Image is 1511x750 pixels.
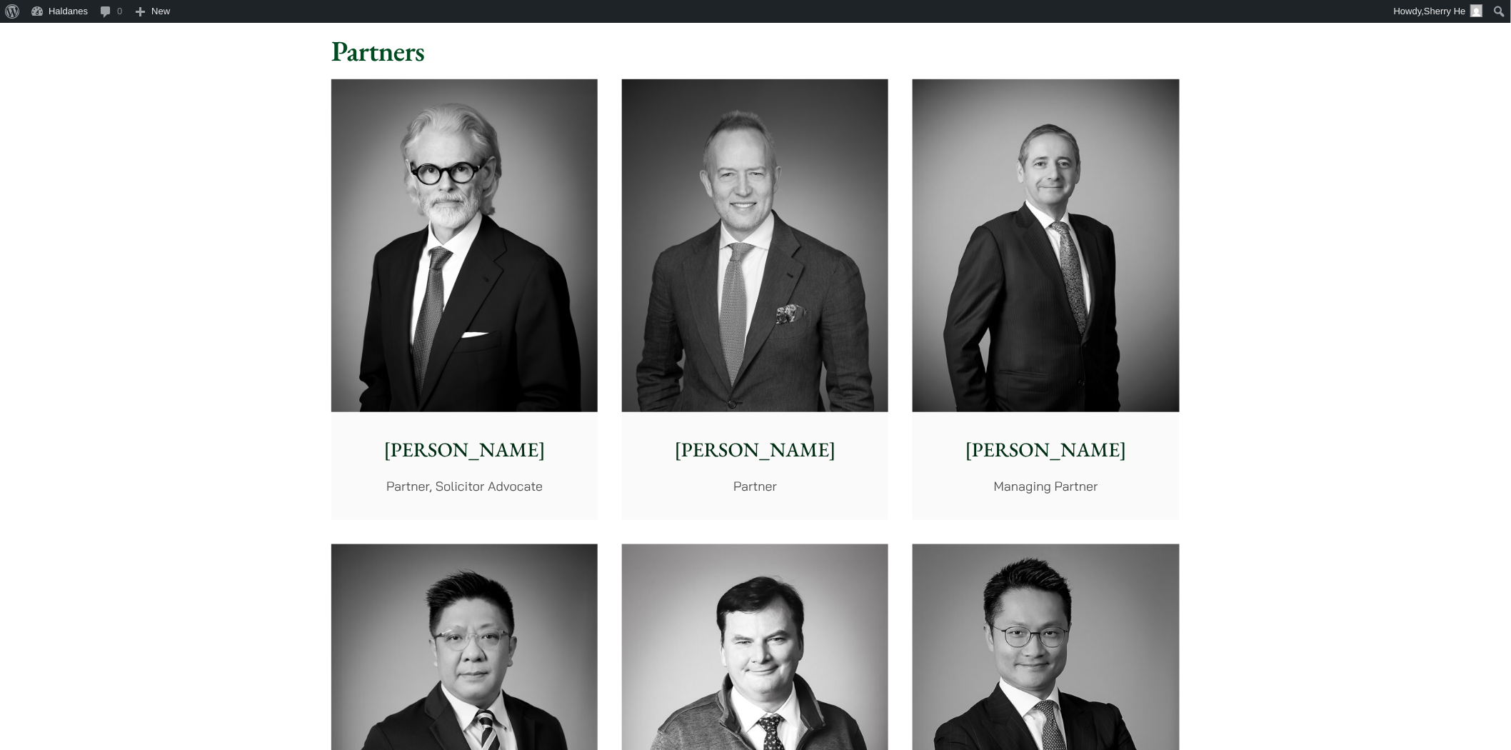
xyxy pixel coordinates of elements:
p: [PERSON_NAME] [924,435,1168,465]
p: Partner [633,476,877,496]
p: [PERSON_NAME] [633,435,877,465]
a: [PERSON_NAME] Partner, Solicitor Advocate [331,79,598,521]
p: Managing Partner [924,476,1168,496]
p: Partner, Solicitor Advocate [343,476,586,496]
span: Sherry He [1424,6,1466,16]
p: [PERSON_NAME] [343,435,586,465]
a: [PERSON_NAME] Managing Partner [913,79,1179,521]
h2: Partners [331,34,1180,68]
a: [PERSON_NAME] Partner [622,79,888,521]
